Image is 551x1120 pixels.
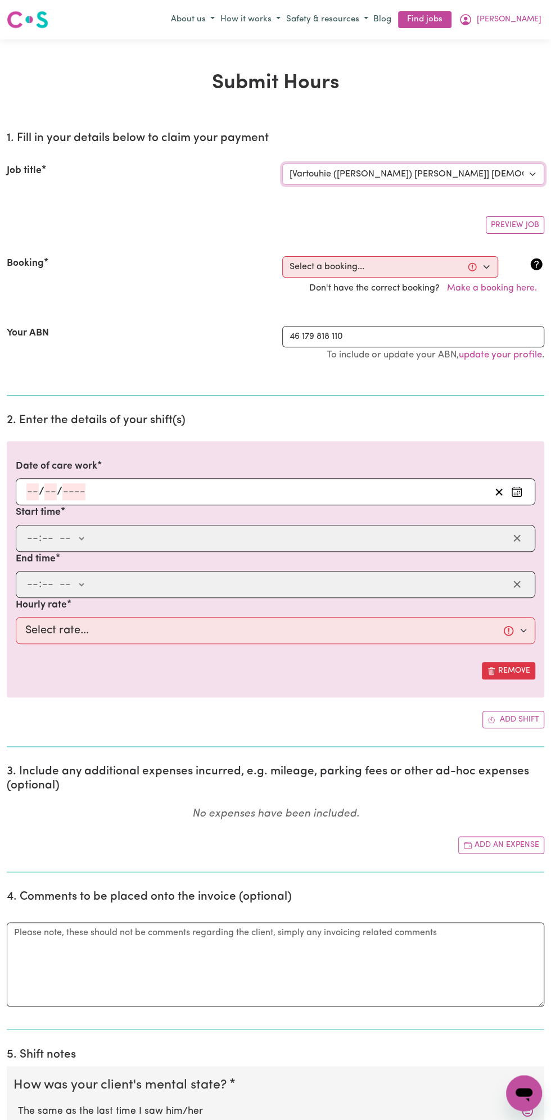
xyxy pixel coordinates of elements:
span: [PERSON_NAME] [477,13,541,26]
input: -- [26,483,39,500]
h2: 3. Include any additional expenses incurred, e.g. mileage, parking fees or other ad-hoc expenses ... [7,765,544,793]
input: -- [26,530,39,547]
label: Start time [16,505,61,520]
label: Job title [7,164,42,178]
span: / [57,486,62,498]
label: End time [16,552,56,566]
label: Date of care work [16,459,97,474]
label: Hourly rate [16,598,67,613]
label: The same as the last time I saw him/her [18,1104,533,1118]
button: Add another expense [458,836,544,854]
button: My Account [456,10,544,29]
h1: Submit Hours [7,71,544,96]
button: About us [168,11,218,29]
button: Preview Job [486,216,544,234]
label: Booking [7,256,44,271]
iframe: Button to launch messaging window [506,1075,542,1111]
h2: 2. Enter the details of your shift(s) [7,414,544,428]
a: update your profile [459,350,542,360]
label: Your ABN [7,326,49,341]
button: Safety & resources [283,11,371,29]
span: / [39,486,44,498]
a: Find jobs [398,11,451,29]
button: Clear date [490,483,508,500]
img: Careseekers logo [7,10,48,30]
h2: 5. Shift notes [7,1048,544,1062]
button: Remove this shift [482,662,535,679]
legend: How was your client's mental state? [13,1075,231,1095]
span: : [39,578,42,591]
button: Enter the date of care work [508,483,526,500]
button: Add another shift [482,711,544,728]
button: Make a booking here. [440,278,544,299]
a: Blog [371,11,394,29]
h2: 4. Comments to be placed onto the invoice (optional) [7,890,544,904]
input: -- [42,576,54,593]
button: How it works [218,11,283,29]
span: Don't have the correct booking? [309,284,544,293]
input: -- [42,530,54,547]
small: To include or update your ABN, . [327,350,544,360]
a: Careseekers logo [7,7,48,33]
em: No expenses have been included. [192,809,359,819]
input: -- [26,576,39,593]
input: ---- [62,483,85,500]
input: -- [44,483,57,500]
span: : [39,532,42,545]
h2: 1. Fill in your details below to claim your payment [7,132,544,146]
